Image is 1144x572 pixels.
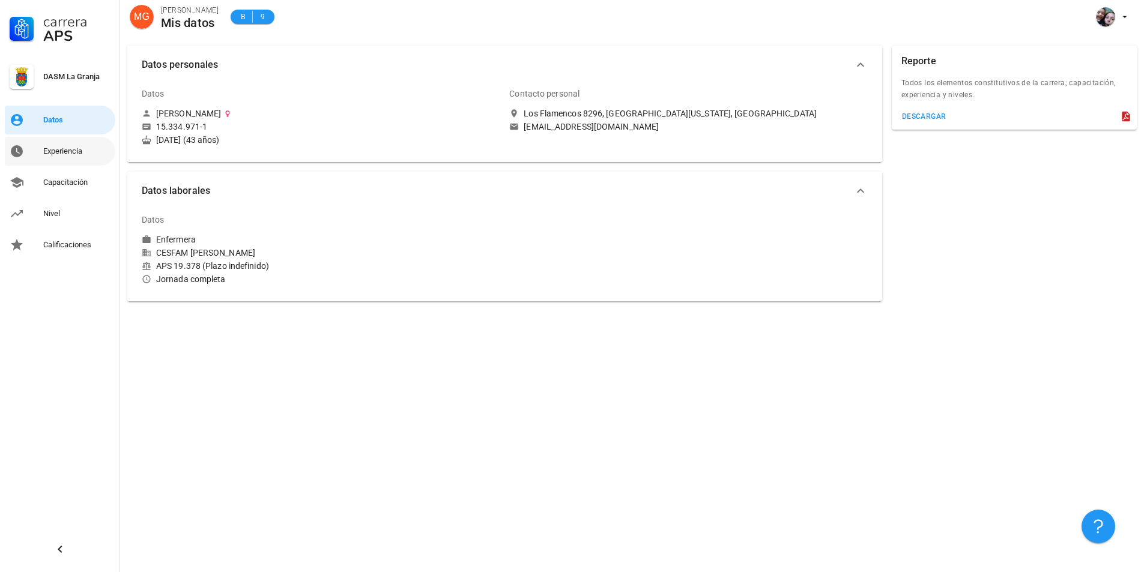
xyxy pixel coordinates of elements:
div: Capacitación [43,178,110,187]
span: MG [134,5,150,29]
div: Reporte [901,46,936,77]
div: APS 19.378 (Plazo indefinido) [142,260,500,271]
div: DASM La Granja [43,72,110,82]
a: Datos [5,106,115,134]
div: avatar [130,5,154,29]
div: Calificaciones [43,240,110,250]
a: Calificaciones [5,230,115,259]
div: Todos los elementos constitutivos de la carrera; capacitación, experiencia y niveles. [892,77,1137,108]
div: Los Flamencos 8296, [GEOGRAPHIC_DATA][US_STATE], [GEOGRAPHIC_DATA] [524,108,817,119]
div: [PERSON_NAME] [161,4,219,16]
a: Experiencia [5,137,115,166]
div: [DATE] (43 años) [142,134,500,145]
div: CESFAM [PERSON_NAME] [142,247,500,258]
div: Contacto personal [509,79,580,108]
a: Los Flamencos 8296, [GEOGRAPHIC_DATA][US_STATE], [GEOGRAPHIC_DATA] [509,108,867,119]
a: [EMAIL_ADDRESS][DOMAIN_NAME] [509,121,867,132]
button: descargar [897,108,951,125]
span: Datos laborales [142,182,853,199]
div: [PERSON_NAME] [156,108,221,119]
div: avatar [1096,7,1115,26]
div: Nivel [43,209,110,218]
div: Enfermera [156,234,196,245]
div: Datos [142,205,165,234]
div: descargar [901,112,946,121]
div: Carrera [43,14,110,29]
div: Mis datos [161,16,219,29]
div: APS [43,29,110,43]
a: Nivel [5,199,115,228]
div: Jornada completa [142,274,500,284]
span: B [238,11,247,23]
div: 15.334.971-1 [156,121,207,132]
div: Experiencia [43,146,110,156]
button: Datos personales [127,46,882,84]
button: Datos laborales [127,172,882,210]
div: [EMAIL_ADDRESS][DOMAIN_NAME] [524,121,659,132]
div: Datos [142,79,165,108]
span: 9 [258,11,267,23]
a: Capacitación [5,168,115,197]
span: Datos personales [142,56,853,73]
div: Datos [43,115,110,125]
